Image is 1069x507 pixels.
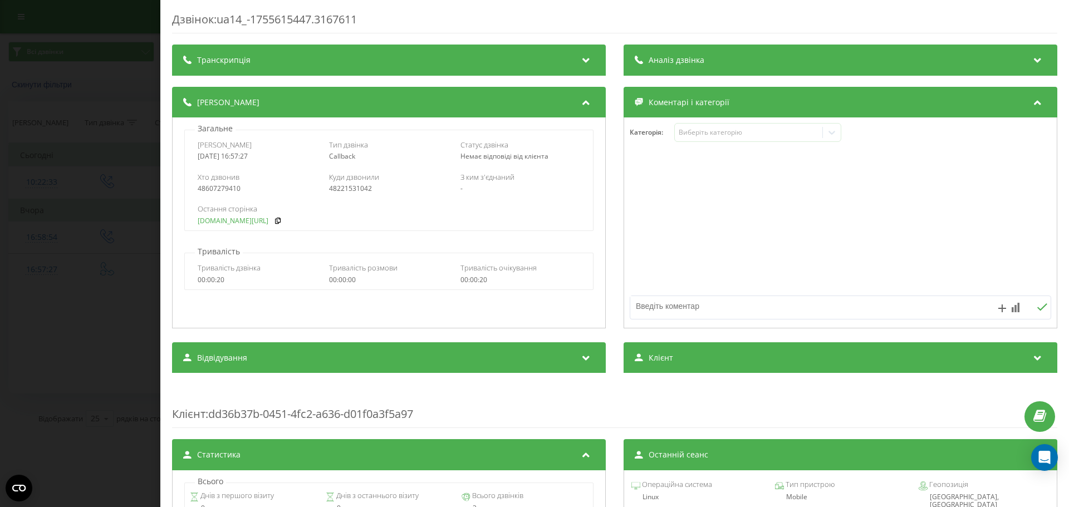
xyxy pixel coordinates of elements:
span: [PERSON_NAME] [197,97,259,108]
p: Всього [195,476,226,487]
span: Аналіз дзвінка [649,55,704,66]
button: Open CMP widget [6,475,32,501]
p: Загальне [195,123,236,134]
div: Дзвінок : ua14_-1755615447.3167611 [172,12,1057,33]
div: 00:00:20 [460,276,580,284]
span: Немає відповіді від клієнта [460,151,548,161]
h4: Категорія : [630,129,674,136]
span: Геопозиція [928,479,968,490]
span: Статус дзвінка [460,140,508,150]
span: Днів з першого візиту [199,490,274,501]
span: Куди дзвонили [329,172,379,182]
div: Mobile [775,493,906,501]
span: Коментарі і категорії [649,97,729,108]
span: Днів з останнього візиту [335,490,419,501]
span: Тривалість розмови [329,263,398,273]
div: - [460,185,580,193]
span: Клієнт [172,406,205,421]
div: [DATE] 16:57:27 [198,152,317,160]
span: Тип дзвінка [329,140,368,150]
span: Клієнт [649,352,673,363]
div: 00:00:20 [198,276,317,284]
span: Відвідування [197,352,247,363]
span: Статистика [197,449,241,460]
div: : dd36b37b-0451-4fc2-a636-d01f0a3f5a97 [172,384,1057,428]
div: Linux [631,493,762,501]
div: Open Intercom Messenger [1031,444,1058,471]
div: Виберіть категорію [679,128,818,137]
span: Операційна система [640,479,712,490]
a: [DOMAIN_NAME][URL] [198,217,268,225]
div: 00:00:00 [329,276,449,284]
div: 48607279410 [198,185,317,193]
span: Всього дзвінків [470,490,523,501]
div: 48221531042 [329,185,449,193]
p: Тривалість [195,246,243,257]
span: [PERSON_NAME] [198,140,252,150]
span: Остання сторінка [198,204,257,214]
span: Останній сеанс [649,449,708,460]
span: Транскрипція [197,55,251,66]
span: Тривалість очікування [460,263,537,273]
span: Тривалість дзвінка [198,263,261,273]
span: Тип пристрою [784,479,835,490]
span: З ким з'єднаний [460,172,514,182]
span: Callback [329,151,355,161]
span: Хто дзвонив [198,172,239,182]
